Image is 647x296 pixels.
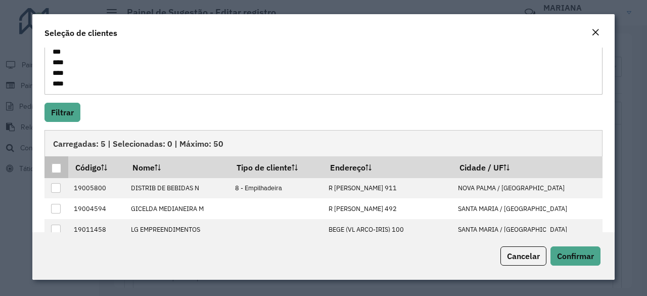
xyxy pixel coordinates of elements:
[507,251,540,261] span: Cancelar
[44,130,603,156] div: Carregadas: 5 | Selecionadas: 0 | Máximo: 50
[229,178,323,199] td: 8 - Empilhadeira
[68,156,125,178] th: Código
[125,178,229,199] td: DISTRIB DE BEBIDAS N
[453,198,603,219] td: SANTA MARIA / [GEOGRAPHIC_DATA]
[125,219,229,240] td: LG EMPREENDIMENTOS
[125,156,229,178] th: Nome
[68,178,125,199] td: 19005800
[557,251,594,261] span: Confirmar
[453,156,603,178] th: Cidade / UF
[229,156,323,178] th: Tipo de cliente
[323,178,453,199] td: R [PERSON_NAME] 911
[550,246,600,266] button: Confirmar
[68,198,125,219] td: 19004594
[44,27,117,39] h4: Seleção de clientes
[125,198,229,219] td: GICELDA MEDIANEIRA M
[68,219,125,240] td: 19011458
[323,219,453,240] td: BEGE (VL ARCO-IRIS) 100
[453,178,603,199] td: NOVA PALMA / [GEOGRAPHIC_DATA]
[323,156,453,178] th: Endereço
[500,246,546,266] button: Cancelar
[323,198,453,219] td: R [PERSON_NAME] 492
[588,26,603,39] button: Close
[591,28,599,36] em: Fechar
[453,219,603,240] td: SANTA MARIA / [GEOGRAPHIC_DATA]
[44,103,80,122] button: Filtrar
